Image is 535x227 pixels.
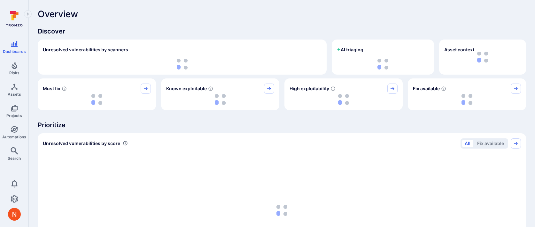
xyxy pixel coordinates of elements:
img: Loading... [338,94,349,105]
i: Expand navigation menu [26,11,30,17]
span: Risks [9,70,19,75]
span: Projects [6,113,22,118]
h2: AI triaging [337,47,363,53]
img: Loading... [461,94,472,105]
h2: Unresolved vulnerabilities by scanners [43,47,128,53]
div: Fix available [408,78,526,110]
div: Neeren Patki [8,208,21,221]
span: Dashboards [3,49,26,54]
span: Fix available [413,85,440,92]
div: loading spinner [413,94,521,105]
div: loading spinner [43,59,322,70]
img: Loading... [377,59,388,70]
img: Loading... [91,94,102,105]
svg: EPSS score ≥ 0.7 [330,86,336,91]
svg: Vulnerabilities with fix available [441,86,446,91]
img: ACg8ocIprwjrgDQnDsNSk9Ghn5p5-B8DpAKWoJ5Gi9syOE4K59tr4Q=s96-c [8,208,21,221]
img: Loading... [177,59,188,70]
span: Assets [8,92,21,97]
button: Fix available [474,140,507,147]
svg: Confirmed exploitable by KEV [208,86,213,91]
span: Discover [38,27,526,36]
img: Loading... [215,94,226,105]
div: loading spinner [166,94,274,105]
img: Loading... [276,205,287,216]
span: Must fix [43,85,60,92]
span: Known exploitable [166,85,207,92]
span: Overview [38,9,78,19]
div: High exploitability [284,78,403,110]
div: loading spinner [43,94,151,105]
div: loading spinner [290,94,398,105]
span: Search [8,156,21,161]
span: Asset context [444,47,474,53]
div: Number of vulnerabilities in status 'Open' 'Triaged' and 'In process' grouped by score [123,140,128,147]
button: Expand navigation menu [24,10,32,18]
span: Automations [2,135,26,139]
div: Known exploitable [161,78,279,110]
button: All [462,140,473,147]
span: Unresolved vulnerabilities by score [43,140,120,147]
svg: Risk score >=40 , missed SLA [62,86,67,91]
div: Must fix [38,78,156,110]
span: High exploitability [290,85,329,92]
div: loading spinner [337,59,429,70]
span: Prioritize [38,121,526,129]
